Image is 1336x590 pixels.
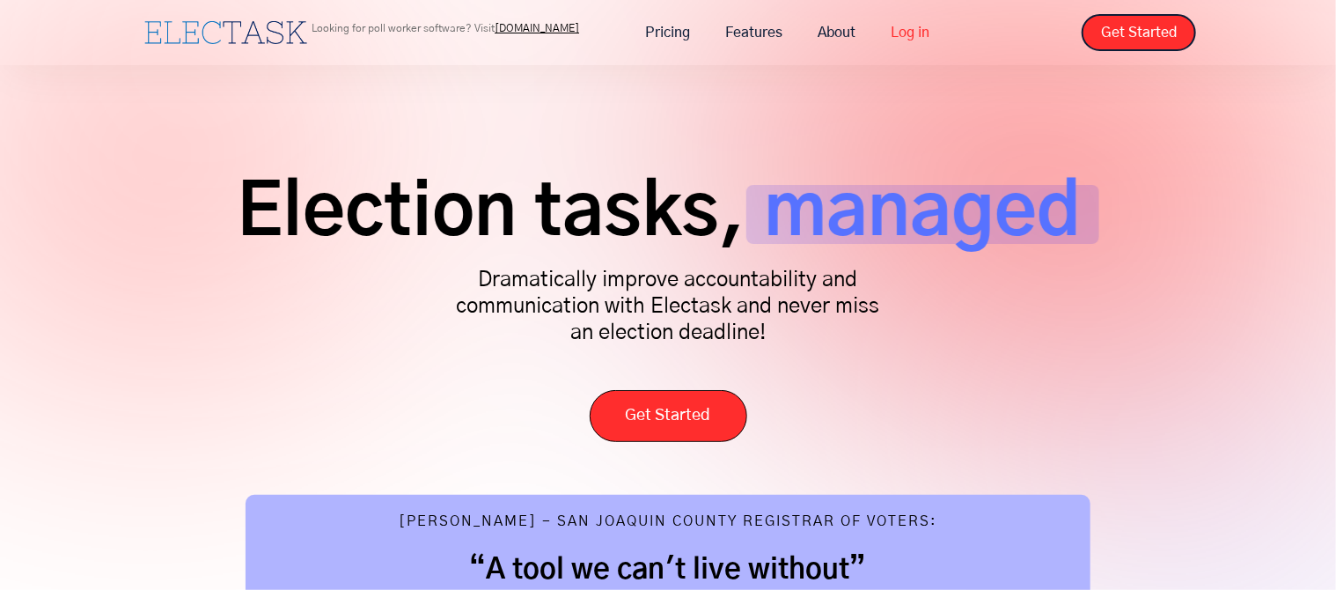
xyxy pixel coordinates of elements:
a: [DOMAIN_NAME] [495,23,579,33]
h2: “A tool we can't live without” [281,552,1055,587]
a: Pricing [628,14,708,51]
a: About [801,14,874,51]
a: Get Started [590,390,747,442]
p: Looking for poll worker software? Visit [312,23,579,33]
a: Get Started [1082,14,1196,51]
span: managed [746,185,1099,244]
a: home [140,17,312,48]
a: Log in [874,14,948,51]
p: Dramatically improve accountability and communication with Electask and never miss an election de... [448,267,888,346]
span: Election tasks, [238,185,746,244]
a: Features [708,14,801,51]
div: [PERSON_NAME] - San Joaquin County Registrar of Voters: [399,513,937,535]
